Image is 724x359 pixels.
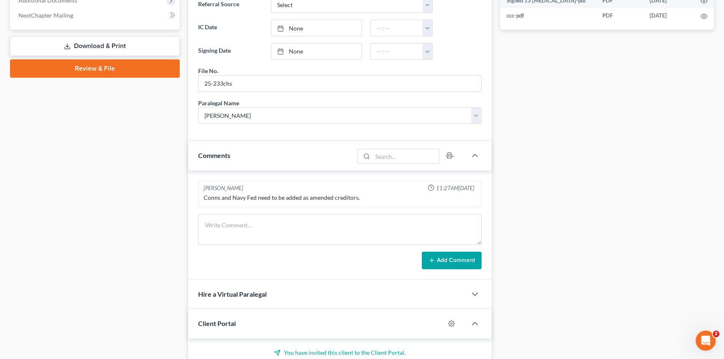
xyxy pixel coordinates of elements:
button: Add Comment [422,252,482,269]
label: Signing Date [194,43,267,60]
a: None [271,20,361,36]
div: [PERSON_NAME] [204,184,243,192]
span: 2 [713,331,719,337]
a: Download & Print [10,36,180,56]
input: -- [199,76,481,92]
span: 11:27AM[DATE] [436,184,474,192]
a: Review & File [10,59,180,78]
input: Search... [372,149,439,163]
input: -- : -- [371,43,423,59]
label: IC Date [194,20,267,36]
div: File No. [198,66,218,75]
span: Comments [198,151,230,159]
iframe: Intercom live chat [696,331,716,351]
span: NextChapter Mailing [18,12,73,19]
td: [DATE] [643,8,694,23]
span: Client Portal [198,319,236,327]
td: ccc-pdf [500,8,596,23]
a: NextChapter Mailing [12,8,180,23]
span: Hire a Virtual Paralegal [198,290,267,298]
td: PDF [596,8,643,23]
div: Paralegal Name [198,99,239,107]
a: None [271,43,361,59]
input: -- : -- [371,20,423,36]
div: Conns and Navy Fed need to be added as amended creditors. [204,194,476,202]
p: You have invited this client to the Client Portal. [198,349,482,357]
